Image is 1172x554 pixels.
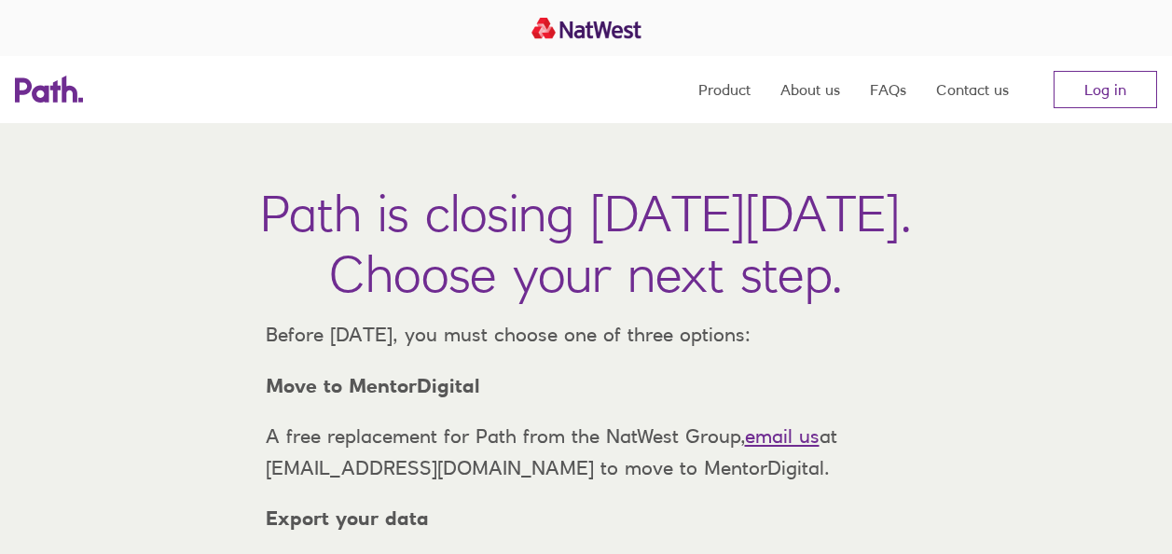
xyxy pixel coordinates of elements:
[1054,71,1157,108] a: Log in
[936,56,1009,123] a: Contact us
[780,56,840,123] a: About us
[698,56,751,123] a: Product
[266,506,429,530] strong: Export your data
[745,424,820,448] a: email us
[260,183,912,304] h1: Path is closing [DATE][DATE]. Choose your next step.
[266,374,480,397] strong: Move to MentorDigital
[251,319,922,351] p: Before [DATE], you must choose one of three options:
[870,56,906,123] a: FAQs
[251,421,922,483] p: A free replacement for Path from the NatWest Group, at [EMAIL_ADDRESS][DOMAIN_NAME] to move to Me...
